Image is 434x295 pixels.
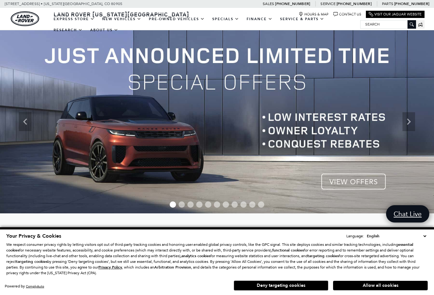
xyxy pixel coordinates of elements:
[346,234,364,238] div: Language:
[187,201,194,208] span: Go to slide 3
[333,281,428,290] button: Allow all cookies
[196,201,202,208] span: Go to slide 4
[223,201,229,208] span: Go to slide 7
[232,201,238,208] span: Go to slide 8
[308,253,339,258] strong: targeting cookies
[86,25,122,36] a: About Us
[179,201,185,208] span: Go to slide 2
[276,14,328,25] a: Service & Parts
[272,248,304,253] strong: functional cookies
[365,233,428,239] select: Language Select
[333,12,361,17] a: Contact Us
[181,253,210,258] strong: analytics cookies
[19,112,32,131] div: Previous
[249,201,255,208] span: Go to slide 10
[394,1,429,6] a: [PHONE_NUMBER]
[299,12,329,17] a: Hours & Map
[337,1,372,6] a: [PHONE_NUMBER]
[154,265,191,270] strong: Arbitration Provision
[50,25,86,36] a: Research
[145,14,208,25] a: Pre-Owned Vehicles
[11,11,39,26] img: Land Rover
[6,242,428,276] p: We respect consumer privacy rights by letting visitors opt out of third-party tracking cookies an...
[5,2,122,6] a: [STREET_ADDRESS] • [US_STATE][GEOGRAPHIC_DATA], CO 80905
[16,259,47,264] strong: targeting cookies
[361,20,416,28] input: Search
[26,284,44,288] a: ComplyAuto
[320,2,335,6] span: Service
[50,10,193,18] a: Land Rover [US_STATE][GEOGRAPHIC_DATA]
[369,12,422,17] a: Visit Our Jaguar Website
[50,14,98,25] a: EXPRESS STORE
[258,201,264,208] span: Go to slide 11
[170,201,176,208] span: Go to slide 1
[5,284,44,288] div: Powered by
[234,281,328,291] button: Deny targeting cookies
[6,233,61,240] span: Your Privacy & Cookies
[382,2,393,6] span: Parts
[98,265,122,269] a: Privacy Policy
[240,201,247,208] span: Go to slide 9
[208,14,243,25] a: Specials
[263,2,274,6] span: Sales
[402,112,415,131] div: Next
[275,1,310,6] a: [PHONE_NUMBER]
[214,201,220,208] span: Go to slide 6
[386,205,429,223] a: Chat Live
[98,14,145,25] a: New Vehicles
[390,210,425,218] span: Chat Live
[205,201,211,208] span: Go to slide 5
[50,14,360,36] nav: Main Navigation
[54,10,189,18] span: Land Rover [US_STATE][GEOGRAPHIC_DATA]
[243,14,276,25] a: Finance
[11,11,39,26] a: land-rover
